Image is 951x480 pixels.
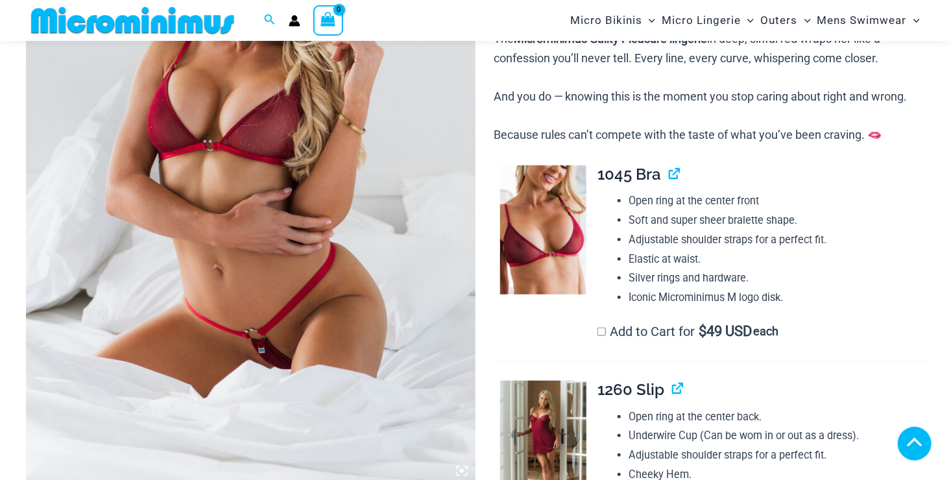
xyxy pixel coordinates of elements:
[264,12,276,29] a: Search icon link
[758,4,814,37] a: OutersMenu ToggleMenu Toggle
[907,4,920,37] span: Menu Toggle
[570,4,642,37] span: Micro Bikinis
[662,4,741,37] span: Micro Lingerie
[597,324,779,339] label: Add to Cart for
[597,380,664,399] span: 1260 Slip
[699,325,752,338] span: 49 USD
[565,2,925,39] nav: Site Navigation
[597,328,606,336] input: Add to Cart for$49 USD each
[817,4,907,37] span: Mens Swimwear
[741,4,754,37] span: Menu Toggle
[629,426,925,446] li: Underwire Cup (Can be worn in or out as a dress).
[629,211,925,230] li: Soft and super sheer bralette shape.
[798,4,811,37] span: Menu Toggle
[629,407,925,427] li: Open ring at the center back.
[629,269,925,288] li: Silver rings and hardware.
[753,325,778,338] span: each
[629,288,925,307] li: Iconic Microminimus M logo disk.
[629,230,925,250] li: Adjustable shoulder straps for a perfect fit.
[289,15,300,27] a: Account icon link
[629,446,925,465] li: Adjustable shoulder straps for a perfect fit.
[642,4,655,37] span: Menu Toggle
[514,32,708,45] b: Microminimus Guilty Pleasure lingerie
[629,250,925,269] li: Elastic at waist.
[629,191,925,211] li: Open ring at the center front
[313,5,343,35] a: View Shopping Cart, empty
[699,323,707,339] span: $
[500,165,586,295] img: Guilty Pleasures Red 1045 Bra
[761,4,798,37] span: Outers
[814,4,923,37] a: Mens SwimwearMenu ToggleMenu Toggle
[26,6,239,35] img: MM SHOP LOGO FLAT
[597,165,661,184] span: 1045 Bra
[658,4,757,37] a: Micro LingerieMenu ToggleMenu Toggle
[567,4,658,37] a: Micro BikinisMenu ToggleMenu Toggle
